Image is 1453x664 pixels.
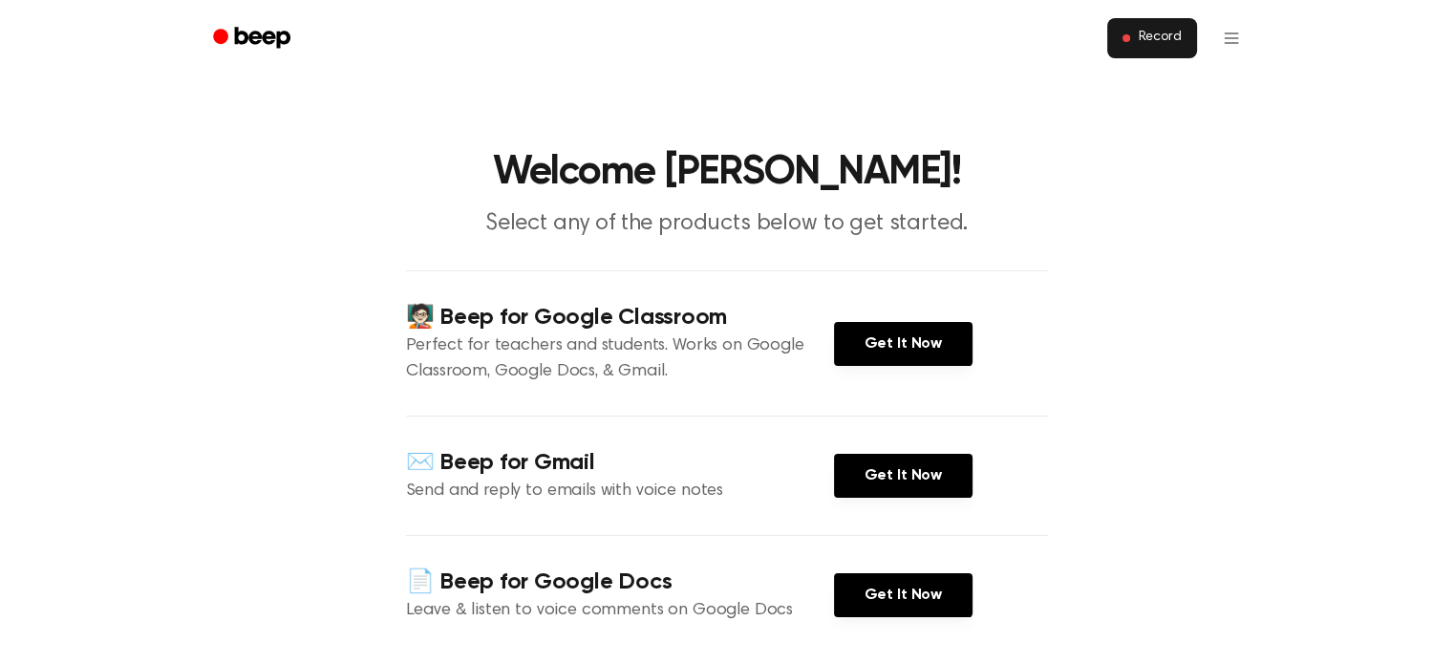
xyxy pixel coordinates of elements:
a: Get It Now [834,322,972,366]
h1: Welcome [PERSON_NAME]! [238,153,1216,193]
h4: 📄 Beep for Google Docs [406,567,834,598]
a: Beep [200,20,308,57]
h4: 🧑🏻‍🏫 Beep for Google Classroom [406,302,834,333]
span: Record [1138,30,1181,47]
p: Send and reply to emails with voice notes [406,479,834,504]
button: Open menu [1208,15,1254,61]
button: Record [1107,18,1196,58]
a: Get It Now [834,573,972,617]
a: Get It Now [834,454,972,498]
h4: ✉️ Beep for Gmail [406,447,834,479]
p: Select any of the products below to get started. [360,208,1094,240]
p: Leave & listen to voice comments on Google Docs [406,598,834,624]
p: Perfect for teachers and students. Works on Google Classroom, Google Docs, & Gmail. [406,333,834,385]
